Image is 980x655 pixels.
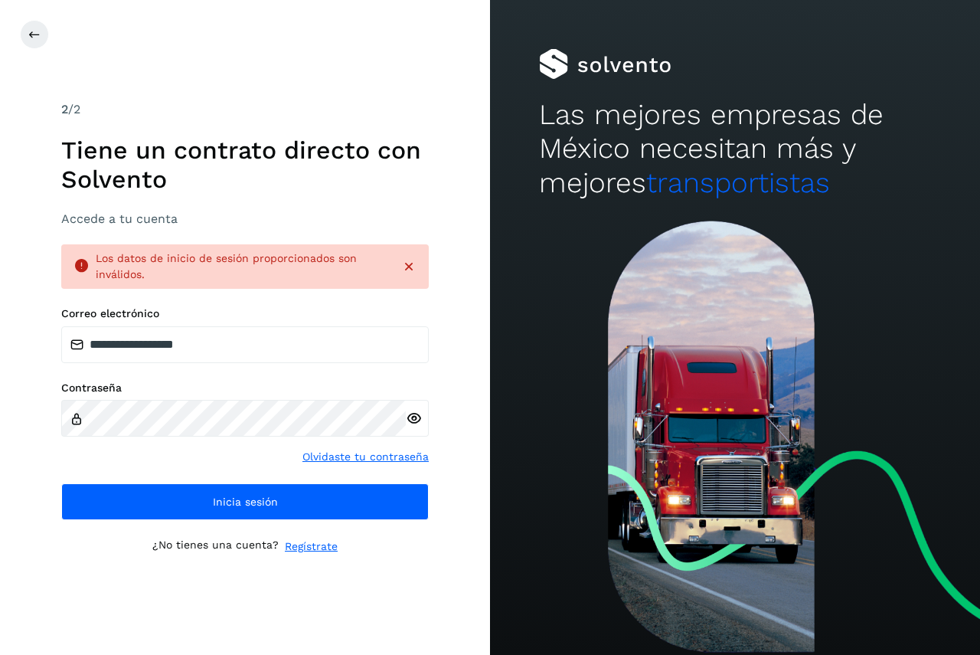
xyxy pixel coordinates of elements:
div: /2 [61,100,429,119]
label: Contraseña [61,382,429,395]
p: ¿No tienes una cuenta? [152,539,279,555]
button: Inicia sesión [61,483,429,520]
div: Los datos de inicio de sesión proporcionados son inválidos. [96,251,389,283]
a: Regístrate [285,539,338,555]
span: 2 [61,102,68,116]
label: Correo electrónico [61,307,429,320]
h1: Tiene un contrato directo con Solvento [61,136,429,195]
h2: Las mejores empresas de México necesitan más y mejores [539,98,931,200]
span: transportistas [646,166,830,199]
a: Olvidaste tu contraseña [302,449,429,465]
span: Inicia sesión [213,496,278,507]
h3: Accede a tu cuenta [61,211,429,226]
